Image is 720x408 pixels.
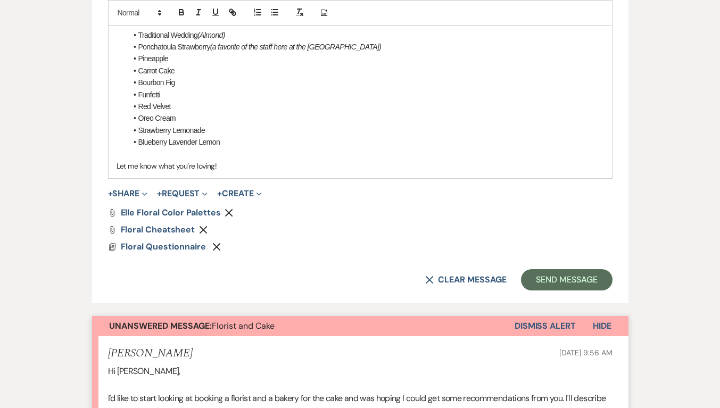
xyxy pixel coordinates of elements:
span: Floral Questionnaire [121,241,206,252]
button: Dismiss Alert [515,316,576,336]
span: Floral Cheatsheet [121,224,195,235]
li: Traditional Wedding [127,29,604,41]
span: Elle Floral Color Palettes [121,207,221,218]
button: Hide [576,316,628,336]
button: Send Message [521,269,612,290]
button: Request [157,189,208,198]
strong: Unanswered Message: [109,320,212,331]
li: Pineapple [127,53,604,64]
span: Hide [593,320,611,331]
button: Share [108,189,148,198]
a: Floral Cheatsheet [121,226,195,234]
li: Blueberry Lavender Lemon [127,136,604,148]
p: Hi [PERSON_NAME], [108,364,613,378]
li: Bourbon Fig [127,77,604,88]
em: (Almond) [197,31,225,39]
li: Red Velvet [127,101,604,112]
span: [DATE] 9:56 AM [559,348,612,357]
li: Ponchatoula Strawberry [127,41,604,53]
button: Floral Questionnaire [121,240,209,253]
p: Let me know what you’re loving! [117,160,604,172]
li: Oreo Cream [127,112,604,124]
span: + [157,189,162,198]
a: Elle Floral Color Palettes [121,209,221,217]
li: Strawberry Lemonade [127,124,604,136]
li: Carrot Cake [127,65,604,77]
li: Funfetti [127,89,604,101]
span: Florist and Cake [109,320,275,331]
em: (a favorite of the staff here at the [GEOGRAPHIC_DATA]) [210,43,381,51]
h5: [PERSON_NAME] [108,347,193,360]
button: Create [217,189,261,198]
span: + [217,189,222,198]
button: Unanswered Message:Florist and Cake [92,316,515,336]
span: + [108,189,113,198]
button: Clear message [425,276,506,284]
